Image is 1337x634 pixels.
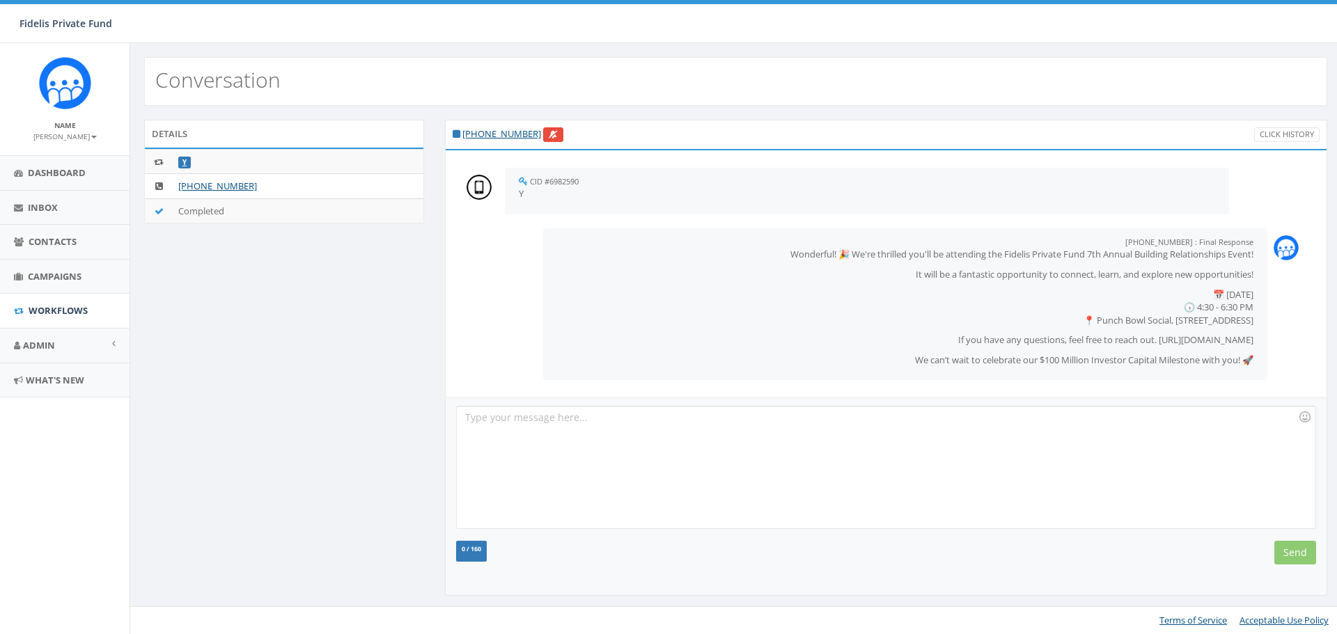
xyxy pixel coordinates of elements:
span: 0 / 160 [462,545,481,553]
img: person-7663c4fa307d6c3c676fe4775fa3fa0625478a53031cd108274f5a685e757777.png [467,175,492,200]
span: Contacts [29,235,77,248]
td: Completed [173,198,423,223]
span: Dashboard [28,166,86,179]
div: Details [144,120,424,148]
a: [PHONE_NUMBER] [178,180,257,192]
p: We can’t wait to celebrate our $100 Million Investor Capital Milestone with you! 🚀 [557,354,1253,367]
p: Y [519,187,1215,200]
small: [PHONE_NUMBER] : Final Response [1125,237,1253,247]
span: Campaigns [28,270,81,283]
p: 📅 [DATE] 🕟 4:30 - 6:30 PM 📍 Punch Bowl Social, [STREET_ADDRESS] [557,288,1253,327]
a: Click History [1254,127,1320,142]
small: Name [54,120,76,130]
span: Workflows [29,304,88,317]
img: Rally_Corp_Icon.png [39,57,91,109]
span: Fidelis Private Fund [19,17,112,30]
p: It will be a fantastic opportunity to connect, learn, and explore new opportunities! [557,268,1253,281]
input: Send [1274,541,1316,564]
p: Wonderful! 🎉 We're thrilled you'll be attending the Fidelis Private Fund 7th Annual Building Rela... [557,248,1253,261]
span: Inbox [28,201,58,214]
small: CID #6982590 [530,176,579,187]
a: [PHONE_NUMBER] [462,127,541,140]
p: If you have any questions, feel free to reach out. [URL][DOMAIN_NAME] [557,333,1253,347]
span: Admin [23,339,55,351]
h2: Conversation [155,68,281,91]
a: Terms of Service [1159,614,1227,626]
img: Rally_Corp_Icon.png [1274,235,1299,260]
i: This phone number is subscribed and will receive texts. [453,129,460,138]
span: What's New [26,374,84,386]
a: [PERSON_NAME] [33,129,97,142]
a: Acceptable Use Policy [1240,614,1329,626]
small: [PERSON_NAME] [33,132,97,141]
a: Y [182,158,187,167]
